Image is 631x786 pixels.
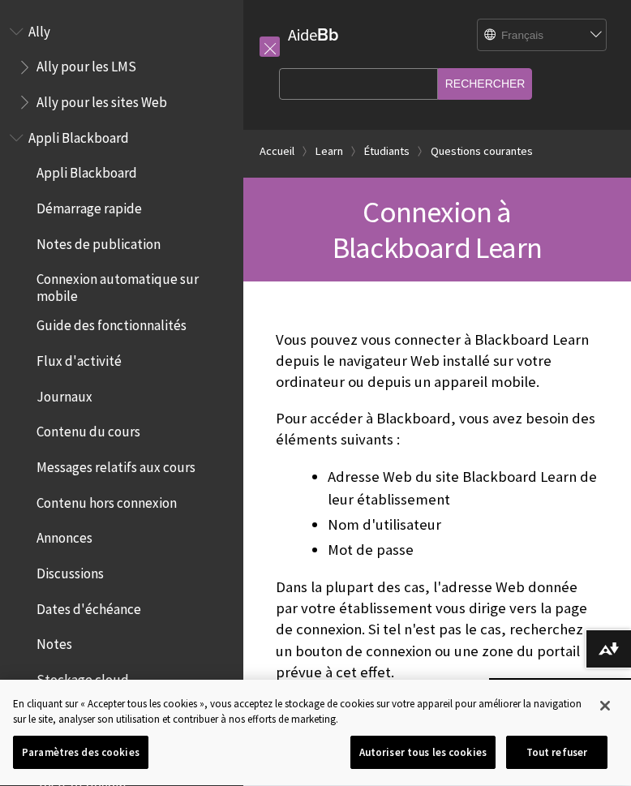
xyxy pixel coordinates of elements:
span: Annonces [36,525,92,547]
p: Pour accéder à Blackboard, vous avez besoin des éléments suivants : [276,408,599,450]
span: Démarrage rapide [36,195,142,217]
span: Notes de publication [36,230,161,252]
span: Contenu hors connexion [36,489,177,511]
p: Vous pouvez vous connecter à Blackboard Learn depuis le navigateur Web installé sur votre ordinat... [276,329,599,393]
a: Questions courantes [431,141,533,161]
span: Journaux [36,383,92,405]
a: AideBb [288,24,339,45]
button: Autoriser tous les cookies [350,736,496,770]
select: Site Language Selector [478,19,607,52]
a: Accueil [260,141,294,161]
span: Appli Blackboard [36,160,137,182]
span: Dates d'échéance [36,595,141,617]
strong: Bb [317,24,339,45]
span: Discussions [36,560,104,582]
span: Stockage cloud [36,666,129,688]
div: En cliquant sur « Accepter tous les cookies », vous acceptez le stockage de cookies sur votre app... [13,696,586,728]
input: Rechercher [438,68,533,100]
button: Fermer [587,688,623,724]
a: Haut de la page [489,678,631,708]
button: Paramètres des cookies [13,736,148,770]
span: Ally pour les sites Web [36,88,167,110]
span: Ally [28,18,50,40]
span: Connexion automatique sur mobile [36,266,232,304]
span: Messages relatifs aux cours [36,453,195,475]
span: Notes [36,631,72,653]
li: Mot de passe [328,539,599,561]
span: Ally pour les LMS [36,54,136,75]
button: Tout refuser [506,736,607,770]
li: Nom d'utilisateur [328,513,599,536]
p: Dans la plupart des cas, l'adresse Web donnée par votre établissement vous dirige vers la page de... [276,577,599,683]
nav: Book outline for Anthology Ally Help [10,18,234,116]
span: Connexion à Blackboard Learn [333,193,542,266]
a: Étudiants [364,141,410,161]
span: Contenu du cours [36,419,140,440]
span: Flux d'activité [36,347,122,369]
li: Adresse Web du site Blackboard Learn de leur établissement [328,466,599,511]
span: Appli Blackboard [28,124,129,146]
a: Learn [315,141,343,161]
span: Guide des fonctionnalités [36,312,187,334]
